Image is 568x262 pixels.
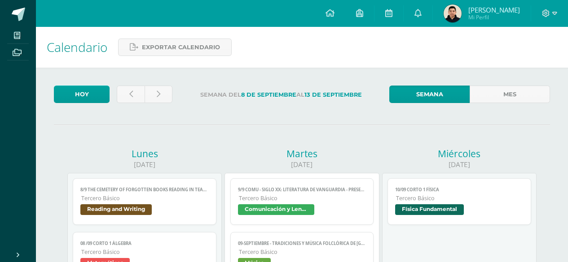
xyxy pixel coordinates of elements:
[238,241,366,246] span: 09-septiembre - Tradiciones y música folclórica de [GEOGRAPHIC_DATA]
[142,39,220,56] span: Exportar calendario
[80,187,209,193] span: 8/9 The Cemetery of Forgotten books reading in TEAMS
[225,160,379,169] div: [DATE]
[395,187,524,193] span: 10/09 Corto 1 Física
[73,178,216,225] a: 8/9 The Cemetery of Forgotten books reading in TEAMSTercero BásicoReading and Writing
[396,194,524,202] span: Tercero Básico
[238,204,314,215] span: Comunicación y Lenguaje
[225,147,379,160] div: Martes
[54,86,110,103] a: Hoy
[81,194,209,202] span: Tercero Básico
[395,204,464,215] span: Física Fundamental
[67,147,222,160] div: Lunes
[118,39,232,56] a: Exportar calendario
[81,248,209,256] span: Tercero Básico
[468,13,520,21] span: Mi Perfil
[230,178,374,225] a: 9/9 COMU - Siglo XX: Literatura de Vanguardia - presentaciónTercero BásicoComunicación y Lenguaje
[382,160,537,169] div: [DATE]
[470,86,550,103] a: Mes
[444,4,462,22] img: f030b365f4a656aee2bc7c6bfb38a77c.png
[180,86,382,104] label: Semana del al
[382,147,537,160] div: Miércoles
[387,178,531,225] a: 10/09 Corto 1 FísicaTercero BásicoFísica Fundamental
[239,248,366,256] span: Tercero Básico
[80,241,209,246] span: 08 /09 Corto 1 Álgebra
[47,39,107,56] span: Calendario
[239,194,366,202] span: Tercero Básico
[238,187,366,193] span: 9/9 COMU - Siglo XX: Literatura de Vanguardia - presentación
[241,91,296,98] strong: 8 de Septiembre
[468,5,520,14] span: [PERSON_NAME]
[80,204,152,215] span: Reading and Writing
[304,91,362,98] strong: 13 de Septiembre
[67,160,222,169] div: [DATE]
[389,86,470,103] a: Semana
